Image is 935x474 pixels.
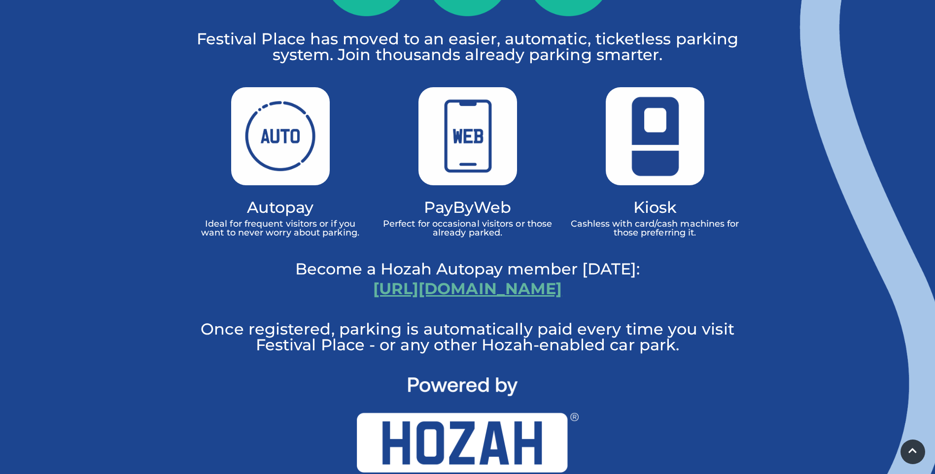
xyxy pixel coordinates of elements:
[194,219,367,237] p: Ideal for frequent visitors or if you want to never worry about parking.
[569,200,741,214] h4: Kiosk
[194,321,741,353] p: Once registered, parking is automatically paid every time you visit Festival Place - or any other...
[381,219,554,237] p: Perfect for occasional visitors or those already parked.
[373,279,562,298] a: [URL][DOMAIN_NAME]
[194,262,741,276] h4: Become a Hozah Autopay member [DATE]:
[569,219,741,237] p: Cashless with card/cash machines for those preferring it.
[194,31,741,63] p: Festival Place has moved to an easier, automatic, ticketless parking system. Join thousands alrea...
[194,200,367,214] h4: Autopay
[381,200,554,214] h4: PayByWeb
